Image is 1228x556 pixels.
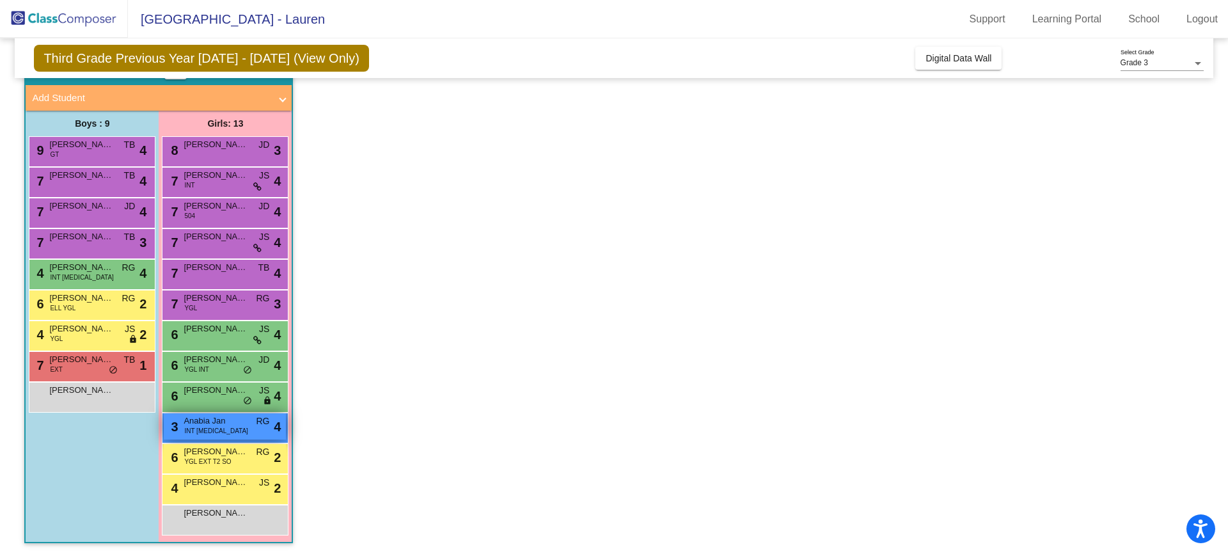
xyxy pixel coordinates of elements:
[124,230,136,244] span: TB
[122,292,135,305] span: RG
[164,60,187,79] button: Print Students Details
[184,365,209,374] span: YGL INT
[33,328,43,342] span: 4
[139,202,146,221] span: 4
[256,415,269,428] span: RG
[32,91,270,106] mat-panel-title: Add Student
[168,297,178,311] span: 7
[124,169,136,182] span: TB
[49,292,113,305] span: [PERSON_NAME]
[168,358,178,372] span: 6
[129,335,138,345] span: lock
[184,353,248,366] span: [PERSON_NAME]
[168,450,178,465] span: 6
[1121,58,1148,67] span: Grade 3
[959,9,1016,29] a: Support
[184,200,248,212] span: [PERSON_NAME]
[139,356,146,375] span: 1
[33,297,43,311] span: 6
[184,507,248,520] span: [PERSON_NAME] [PERSON_NAME]
[168,143,178,157] span: 8
[49,261,113,274] span: [PERSON_NAME]
[184,261,248,274] span: [PERSON_NAME]
[258,353,269,367] span: JD
[184,230,248,243] span: [PERSON_NAME]
[50,273,113,282] span: INT [MEDICAL_DATA]
[184,138,248,151] span: [PERSON_NAME]
[168,420,178,434] span: 3
[258,138,269,152] span: JD
[168,235,178,250] span: 7
[49,169,113,182] span: [PERSON_NAME]
[243,365,252,376] span: do_not_disturb_alt
[49,230,113,243] span: [PERSON_NAME]
[184,292,248,305] span: [PERSON_NAME]
[159,111,292,136] div: Girls: 13
[258,200,269,213] span: JD
[259,476,269,489] span: JS
[243,396,252,406] span: do_not_disturb_alt
[33,174,43,188] span: 7
[274,325,281,344] span: 4
[259,230,269,244] span: JS
[49,353,113,366] span: [PERSON_NAME]
[124,200,135,213] span: JD
[274,479,281,498] span: 2
[184,415,248,427] span: Anabia Jan
[49,322,113,335] span: [PERSON_NAME]
[49,200,113,212] span: [PERSON_NAME]
[50,334,63,344] span: YGL
[168,481,178,495] span: 4
[168,174,178,188] span: 7
[274,171,281,191] span: 4
[168,328,178,342] span: 6
[139,171,146,191] span: 4
[184,303,197,313] span: YGL
[124,138,136,152] span: TB
[49,138,113,151] span: [PERSON_NAME]
[184,445,248,458] span: [PERSON_NAME]
[925,53,991,63] span: Digital Data Wall
[274,202,281,221] span: 4
[168,266,178,280] span: 7
[184,426,248,436] span: INT [MEDICAL_DATA]
[168,389,178,403] span: 6
[259,322,269,336] span: JS
[109,365,118,376] span: do_not_disturb_alt
[26,85,292,111] mat-expansion-panel-header: Add Student
[256,445,269,459] span: RG
[124,353,136,367] span: TB
[259,384,269,397] span: JS
[33,143,43,157] span: 9
[274,233,281,252] span: 4
[274,264,281,283] span: 4
[122,261,135,274] span: RG
[125,322,135,336] span: JS
[139,233,146,252] span: 3
[258,261,270,274] span: TB
[259,169,269,182] span: JS
[26,111,159,136] div: Boys : 9
[184,180,194,190] span: INT
[184,211,195,221] span: 504
[184,476,248,489] span: [PERSON_NAME]
[50,150,59,159] span: GT
[1176,9,1228,29] a: Logout
[50,303,75,313] span: ELL YGL
[139,294,146,314] span: 2
[33,235,43,250] span: 7
[139,264,146,283] span: 4
[34,45,369,72] span: Third Grade Previous Year [DATE] - [DATE] (View Only)
[184,322,248,335] span: [PERSON_NAME]
[33,266,43,280] span: 4
[274,417,281,436] span: 4
[139,141,146,160] span: 4
[184,384,248,397] span: [PERSON_NAME]
[49,384,113,397] span: [PERSON_NAME]
[33,205,43,219] span: 7
[274,294,281,314] span: 3
[139,325,146,344] span: 2
[128,9,325,29] span: [GEOGRAPHIC_DATA] - Lauren
[915,47,1002,70] button: Digital Data Wall
[184,457,231,466] span: YGL EXT T2 SO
